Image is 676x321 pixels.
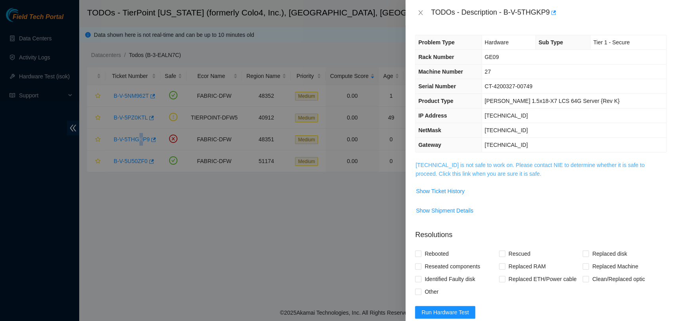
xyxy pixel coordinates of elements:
span: IP Address [418,112,447,119]
button: Show Ticket History [415,185,465,198]
span: [TECHNICAL_ID] [485,127,528,133]
span: Rack Number [418,54,454,60]
span: [TECHNICAL_ID] [485,142,528,148]
span: close [417,9,424,16]
button: Close [415,9,426,17]
span: Replaced Machine [589,260,641,273]
div: TODOs - Description - B-V-5THGKP9 [431,6,666,19]
span: Sub Type [539,39,563,46]
span: GE09 [485,54,499,60]
a: [TECHNICAL_ID] is not safe to work on. Please contact NIE to determine whether it is safe to proc... [415,162,644,177]
button: Show Shipment Details [415,204,474,217]
span: Rebooted [421,247,452,260]
span: CT-4200327-00749 [485,83,533,89]
span: Show Ticket History [416,187,465,196]
span: Run Hardware Test [421,308,469,317]
span: Hardware [485,39,509,46]
span: Product Type [418,98,453,104]
span: Serial Number [418,83,456,89]
span: Replaced ETH/Power cable [505,273,580,285]
span: Identified Faulty disk [421,273,478,285]
span: 27 [485,68,491,75]
span: Gateway [418,142,441,148]
span: [TECHNICAL_ID] [485,112,528,119]
span: Reseated components [421,260,483,273]
span: Rescued [505,247,533,260]
span: Replaced RAM [505,260,549,273]
span: Machine Number [418,68,463,75]
span: Replaced disk [589,247,630,260]
span: Clean/Replaced optic [589,273,648,285]
p: Resolutions [415,223,666,240]
button: Run Hardware Test [415,306,475,319]
span: [PERSON_NAME] 1.5x18-X7 LCS 64G Server {Rev K} [485,98,620,104]
span: NetMask [418,127,441,133]
span: Other [421,285,442,298]
span: Problem Type [418,39,455,46]
span: Show Shipment Details [416,206,473,215]
span: Tier 1 - Secure [593,39,630,46]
